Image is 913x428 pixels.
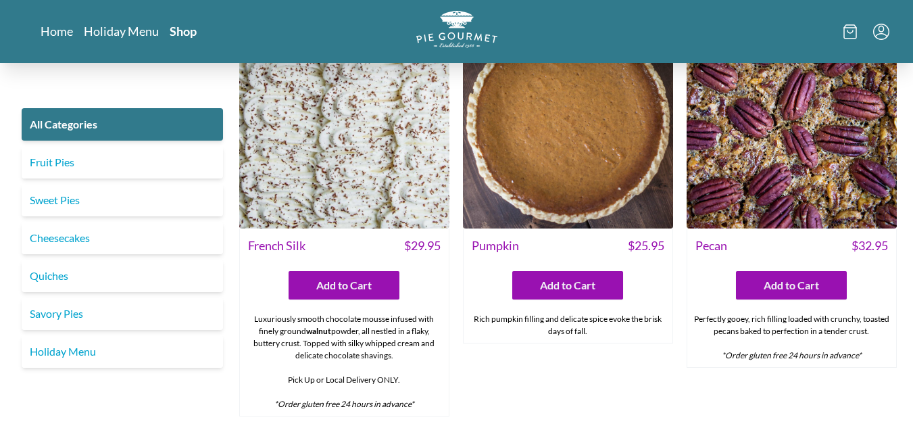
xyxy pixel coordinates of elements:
a: Holiday Menu [84,23,159,39]
span: $ 25.95 [628,237,664,255]
span: Add to Cart [540,277,595,293]
a: Cheesecakes [22,222,223,254]
img: Pumpkin [463,18,673,229]
span: French Silk [248,237,305,255]
a: Logo [416,11,497,52]
span: Add to Cart [764,277,819,293]
em: *Order gluten free 24 hours in advance* [722,350,862,360]
span: $ 32.95 [852,237,888,255]
strong: walnut [306,326,331,336]
em: *Order gluten free 24 hours in advance* [274,399,414,409]
span: Pecan [695,237,727,255]
img: logo [416,11,497,48]
a: Quiches [22,260,223,292]
a: Fruit Pies [22,146,223,179]
img: Pecan [687,18,897,229]
span: Pumpkin [472,237,519,255]
button: Add to Cart [512,271,623,300]
button: Menu [873,24,889,40]
span: Add to Cart [316,277,372,293]
a: Savory Pies [22,298,223,330]
div: Perfectly gooey, rich filling loaded with crunchy, toasted pecans baked to perfection in a tender... [687,308,896,367]
a: Holiday Menu [22,335,223,368]
div: Luxuriously smooth chocolate mousse infused with finely ground powder, all nestled in a flaky, bu... [240,308,449,416]
button: Add to Cart [736,271,847,300]
span: $ 29.95 [404,237,441,255]
div: Rich pumpkin filling and delicate spice evoke the brisk days of fall. [464,308,672,343]
a: Home [41,23,73,39]
a: Sweet Pies [22,184,223,216]
button: Add to Cart [289,271,399,300]
img: French Silk [239,18,449,229]
a: Shop [170,23,197,39]
a: All Categories [22,108,223,141]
